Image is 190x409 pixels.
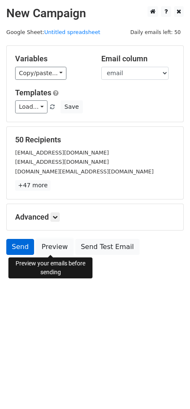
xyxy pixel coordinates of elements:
a: Send Test Email [75,239,139,255]
h5: Variables [15,54,89,63]
a: Daily emails left: 50 [127,29,184,35]
a: +47 more [15,180,50,191]
small: [EMAIL_ADDRESS][DOMAIN_NAME] [15,159,109,165]
a: Load... [15,100,47,113]
a: Untitled spreadsheet [44,29,100,35]
div: Preview your emails before sending [8,257,92,278]
small: Google Sheet: [6,29,100,35]
h5: 50 Recipients [15,135,175,144]
a: Copy/paste... [15,67,66,80]
h5: Email column [101,54,175,63]
small: [EMAIL_ADDRESS][DOMAIN_NAME] [15,149,109,156]
a: Templates [15,88,51,97]
h2: New Campaign [6,6,184,21]
h5: Advanced [15,212,175,222]
small: [DOMAIN_NAME][EMAIL_ADDRESS][DOMAIN_NAME] [15,168,153,175]
a: Preview [36,239,73,255]
iframe: Chat Widget [148,369,190,409]
button: Save [61,100,82,113]
span: Daily emails left: 50 [127,28,184,37]
a: Send [6,239,34,255]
